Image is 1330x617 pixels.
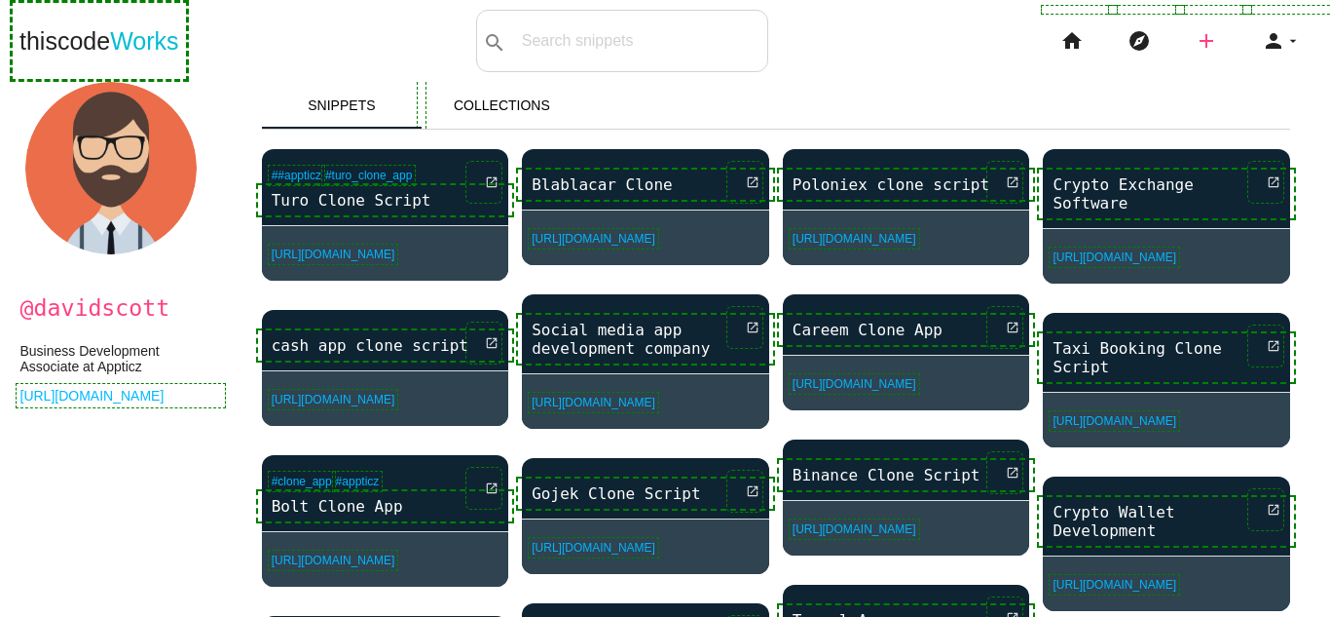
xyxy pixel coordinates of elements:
[272,169,321,182] a: ##appticz
[783,319,1030,341] a: Careem Clone App
[262,82,423,129] a: Snippets
[25,82,198,254] img: man-5.png
[730,310,759,345] a: open_in_new
[262,189,509,212] a: Turo Clone Script
[1053,578,1176,592] a: [URL][DOMAIN_NAME]
[783,464,1030,486] a: Binance Clone Script
[793,232,916,246] a: [URL][DOMAIN_NAME]
[532,541,655,555] a: [URL][DOMAIN_NAME]
[469,471,499,506] a: open_in_new
[469,165,499,200] a: open_in_new
[469,326,499,361] a: open_in_new
[783,174,1030,196] a: Poloniex clone script
[532,232,655,246] a: [URL][DOMAIN_NAME]
[1267,165,1280,200] i: open_in_new
[730,474,759,509] a: open_in_new
[1267,492,1280,527] i: open_in_new
[1053,251,1176,264] a: [URL][DOMAIN_NAME]
[746,474,759,509] i: open_in_new
[422,82,582,129] a: Collections
[1251,165,1280,200] a: open_in_new
[522,482,769,505] a: Gojek Clone Script
[730,165,759,200] a: open_in_new
[20,343,222,374] p: Business Development Associate at Appticz
[20,295,222,321] h1: @davidscott
[262,334,509,357] a: cash app clone script
[485,326,499,361] i: open_in_new
[532,396,655,409] a: [URL][DOMAIN_NAME]
[1006,165,1019,200] i: open_in_new
[19,10,179,72] a: thiscodeWorks
[522,174,769,196] a: Blablacar Clone
[1285,10,1301,72] i: arrow_drop_down
[1043,174,1290,214] a: Crypto Exchange Software
[336,475,380,488] a: #appticz
[793,377,916,391] a: [URL][DOMAIN_NAME]
[477,11,512,71] button: search
[110,27,178,55] span: Works
[272,554,395,567] a: [URL][DOMAIN_NAME]
[990,455,1019,490] a: open_in_new
[325,169,412,182] a: #turo_clone_app
[272,248,395,261] a: [URL][DOMAIN_NAME]
[1127,10,1151,72] i: explore
[262,495,509,518] a: Bolt Clone App
[272,475,332,488] a: #clone_app
[1043,337,1290,378] a: Taxi Booking Clone Script
[1006,310,1019,345] i: open_in_new
[485,471,499,506] i: open_in_new
[485,165,499,200] i: open_in_new
[1262,10,1285,72] i: person
[1267,328,1280,364] i: open_in_new
[1060,10,1084,72] i: home
[20,388,222,404] a: [URL][DOMAIN_NAME]
[990,165,1019,200] a: open_in_new
[1053,414,1176,428] a: [URL][DOMAIN_NAME]
[1251,492,1280,527] a: open_in_new
[746,310,759,345] i: open_in_new
[990,310,1019,345] a: open_in_new
[793,522,916,536] a: [URL][DOMAIN_NAME]
[746,165,759,200] i: open_in_new
[483,12,506,74] i: search
[1006,455,1019,490] i: open_in_new
[522,319,769,360] a: Social media app development company
[272,393,395,406] a: [URL][DOMAIN_NAME]
[1251,328,1280,364] a: open_in_new
[1195,10,1218,72] i: add
[1043,501,1290,542] a: Crypto Wallet Development
[512,20,767,61] input: Search snippets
